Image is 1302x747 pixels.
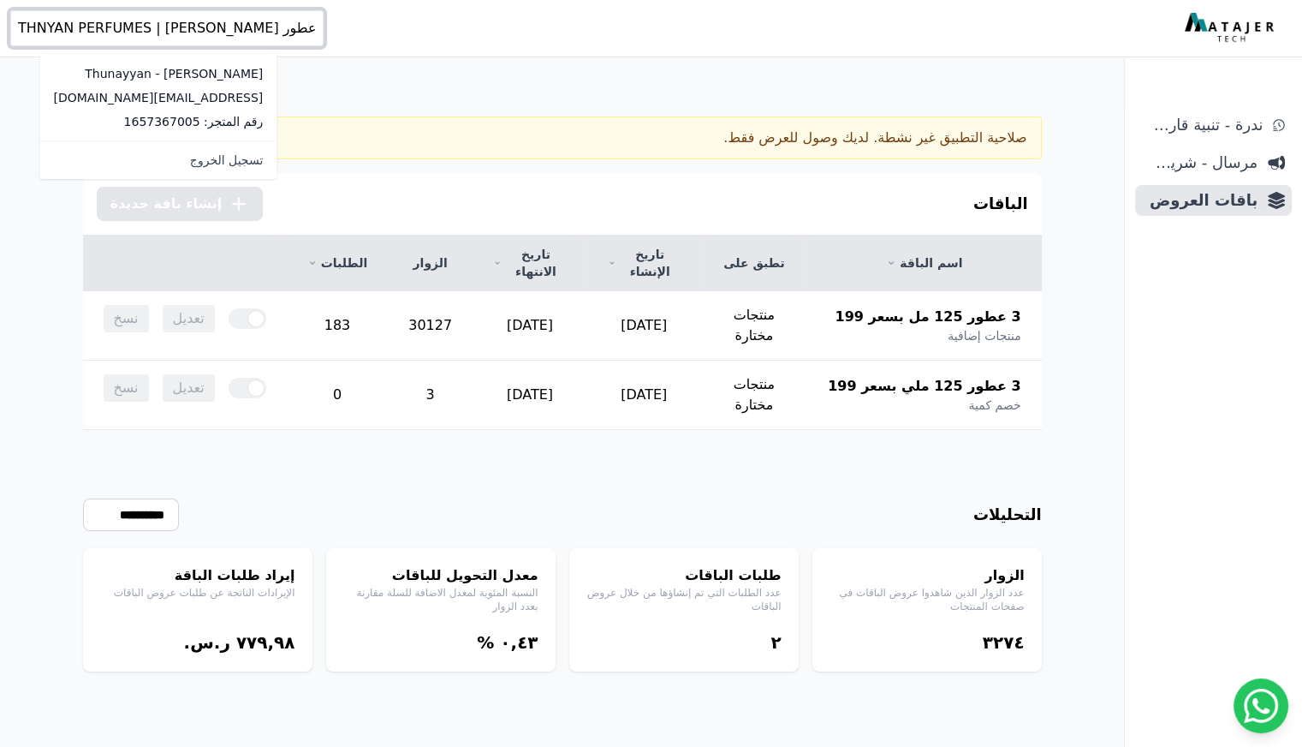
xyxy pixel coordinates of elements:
span: خصم كمية [968,397,1020,414]
span: 3 عطور 125 ملي بسعر 199 [828,376,1020,397]
td: [DATE] [473,291,587,361]
span: 3 عطور 125 مل بسعر 199 [835,307,1020,327]
p: [PERSON_NAME] - Thunayyan [53,65,263,82]
h3: التحليلات [973,503,1042,527]
td: 30127 [388,291,473,361]
span: نسخ [104,374,149,402]
td: 0 [287,361,388,430]
span: % [477,632,494,653]
a: اسم الباقة [828,254,1020,272]
span: إنشاء باقة جديدة [110,194,223,214]
span: باقات العروض [1142,188,1257,212]
td: [DATE] [587,361,701,430]
a: تسجيل الخروج [39,145,276,176]
p: [EMAIL_ADDRESS][DOMAIN_NAME] [53,89,263,106]
div: صلاحية التطبيق غير نشطة. لديك وصول للعرض فقط. [83,117,1042,159]
th: تطبق على [701,236,807,291]
th: الزوار [388,236,473,291]
img: MatajerTech Logo [1185,13,1278,44]
h4: معدل التحويل للباقات [343,565,538,586]
h4: إيراد طلبات الباقة [100,565,295,586]
p: عدد الطلبات التي تم إنشاؤها من خلال عروض الباقات [586,586,782,613]
a: تاريخ الإنشاء [608,246,681,280]
h3: الباقات [973,192,1028,216]
h4: الزوار [829,565,1025,586]
button: عطور [PERSON_NAME] | THNYAN PERFUMES [10,10,324,46]
p: عدد الزوار الذين شاهدوا عروض الباقات في صفحات المنتجات [829,586,1025,613]
td: منتجات مختارة [701,291,807,361]
span: ر.س. [184,632,230,653]
span: ندرة - تنبية قارب علي النفاذ [1142,113,1263,137]
td: [DATE] [587,291,701,361]
td: 3 [388,361,473,430]
p: الإيرادات الناتجة عن طلبات عروض الباقات [100,586,295,600]
span: تعديل [163,305,215,332]
td: 183 [287,291,388,361]
div: ۳٢٧٤ [829,630,1025,654]
div: ٢ [586,630,782,654]
td: منتجات مختارة [701,361,807,430]
span: منتجات إضافية [948,327,1020,344]
a: الطلبات [307,254,367,272]
span: نسخ [104,305,149,332]
td: [DATE] [473,361,587,430]
button: إنشاء باقة جديدة [97,187,264,221]
span: عطور [PERSON_NAME] | THNYAN PERFUMES [18,18,316,39]
bdi: ۰,٤۳ [500,632,538,653]
p: رقم المتجر: 1657367005 [53,113,263,130]
h4: طلبات الباقات [586,565,782,586]
span: مرسال - شريط دعاية [1142,151,1257,175]
span: تعديل [163,374,215,402]
a: تاريخ الانتهاء [493,246,567,280]
bdi: ٧٧٩,٩٨ [236,632,295,653]
p: النسبة المئوية لمعدل الاضافة للسلة مقارنة بعدد الزوار [343,586,538,613]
